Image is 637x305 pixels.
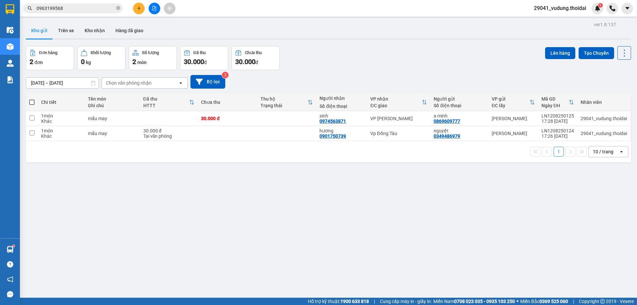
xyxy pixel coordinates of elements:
[595,5,601,11] img: icon-new-feature
[190,75,225,89] button: Bộ lọc
[7,43,14,50] img: warehouse-icon
[180,46,228,70] button: Đã thu30.000đ
[235,58,255,66] span: 30.000
[245,50,262,55] div: Chưa thu
[7,60,14,67] img: warehouse-icon
[133,3,145,14] button: plus
[7,261,13,267] span: question-circle
[598,3,603,8] sup: 1
[91,50,111,55] div: Khối lượng
[370,131,427,136] div: Vp Đồng Tàu
[609,5,615,11] img: phone-icon
[222,72,229,78] sup: 2
[581,100,627,105] div: Nhân viên
[142,50,159,55] div: Số lượng
[110,23,149,38] button: Hàng đã giao
[129,46,177,70] button: Số lượng2món
[26,46,74,70] button: Đơn hàng2đơn
[149,3,160,14] button: file-add
[433,298,515,305] span: Miền Nam
[178,80,183,86] svg: open
[7,246,14,253] img: warehouse-icon
[193,50,206,55] div: Đã thu
[594,21,616,28] div: ver 1.8.137
[488,94,538,111] th: Toggle SortBy
[434,103,485,108] div: Số điện thoại
[88,103,136,108] div: Ghi chú
[541,118,574,124] div: 17:28 [DATE]
[308,298,369,305] span: Hỗ trợ kỹ thuật:
[36,5,115,12] input: Tìm tên, số ĐT hoặc mã đơn
[143,128,195,133] div: 30.000 đ
[554,147,564,157] button: 1
[137,60,147,65] span: món
[41,133,81,139] div: Khác
[143,96,189,102] div: Đã thu
[77,46,125,70] button: Khối lượng0kg
[167,6,172,11] span: aim
[143,103,189,108] div: HTTT
[152,6,157,11] span: file-add
[2,24,4,57] img: logo
[319,104,364,109] div: Số điện thoại
[624,5,630,11] span: caret-down
[35,60,43,65] span: đơn
[319,113,364,118] div: sinh
[232,46,280,70] button: Chưa thu30.000đ
[492,103,530,108] div: ĐC lấy
[7,276,13,282] span: notification
[26,78,99,88] input: Select a date range.
[340,299,369,304] strong: 1900 633 818
[204,60,207,65] span: đ
[30,58,33,66] span: 2
[116,5,120,12] span: close-circle
[545,47,575,59] button: Lên hàng
[28,6,32,11] span: search
[370,103,422,108] div: ĐC giao
[53,23,79,38] button: Trên xe
[517,300,519,303] span: ⚪️
[62,44,102,51] span: LN1208250124
[581,116,627,121] div: 29041_vudung.thoidai
[374,298,375,305] span: |
[434,128,485,133] div: nguyệt
[492,131,535,136] div: [PERSON_NAME]
[184,58,204,66] span: 30.000
[260,96,308,102] div: Thu hộ
[370,116,427,121] div: VP [PERSON_NAME]
[319,118,346,124] div: 0974563871
[621,3,633,14] button: caret-down
[529,4,592,12] span: 29041_vudung.thoidai
[39,50,57,55] div: Đơn hàng
[541,103,569,108] div: Ngày ĐH
[7,291,13,297] span: message
[116,6,120,10] span: close-circle
[41,100,81,105] div: Chi tiết
[88,96,136,102] div: Tên món
[581,131,627,136] div: 29041_vudung.thoidai
[454,299,515,304] strong: 0708 023 035 - 0935 103 250
[434,113,485,118] div: a minh
[370,96,422,102] div: VP nhận
[79,23,110,38] button: Kho nhận
[13,245,15,247] sup: 1
[26,23,53,38] button: Kho gửi
[41,128,81,133] div: 1 món
[434,96,485,102] div: Người gửi
[164,3,176,14] button: aim
[539,299,568,304] strong: 0369 525 060
[132,58,136,66] span: 2
[492,116,535,121] div: [PERSON_NAME]
[41,118,81,124] div: Khác
[255,60,258,65] span: đ
[434,133,460,139] div: 0349486979
[538,94,577,111] th: Toggle SortBy
[367,94,430,111] th: Toggle SortBy
[319,96,364,101] div: Người nhận
[257,94,317,111] th: Toggle SortBy
[4,29,62,52] span: Chuyển phát nhanh: [GEOGRAPHIC_DATA] - [GEOGRAPHIC_DATA]
[492,96,530,102] div: VP gửi
[88,116,136,121] div: mẫu may
[7,27,14,34] img: warehouse-icon
[541,96,569,102] div: Mã GD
